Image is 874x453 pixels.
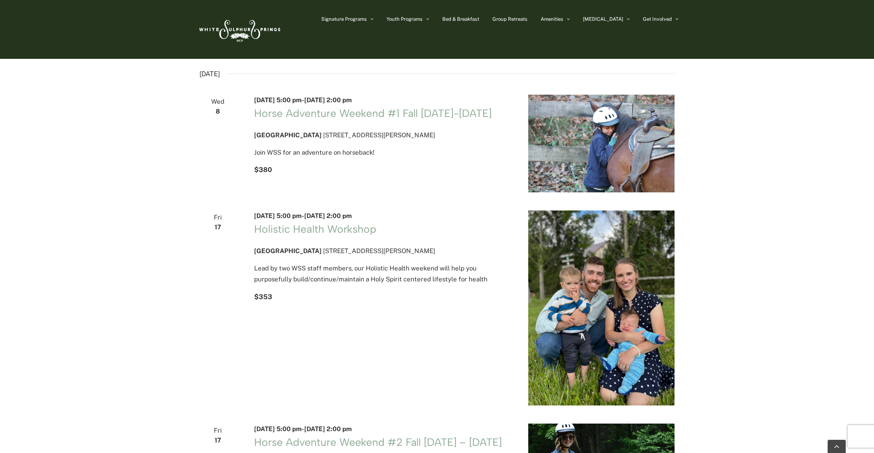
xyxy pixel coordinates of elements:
span: [GEOGRAPHIC_DATA] [254,247,322,255]
span: [DATE] 2:00 pm [304,212,352,220]
span: $380 [254,166,272,174]
img: SessionsFamilyPhoto_WSS_HolisticHealthBio [528,210,675,405]
span: [DATE] 5:00 pm [254,96,302,104]
span: Amenities [541,17,563,21]
span: [MEDICAL_DATA] [583,17,623,21]
a: Horse Adventure Weekend #2 Fall [DATE] – [DATE] [254,436,501,448]
time: - [254,425,352,433]
span: [DATE] 5:00 pm [254,425,302,433]
span: [GEOGRAPHIC_DATA] [254,131,322,139]
span: Get Involved [643,17,672,21]
span: Fri [199,425,236,436]
a: Holistic Health Workshop [254,223,376,235]
p: Lead by two WSS staff members, our Holistic Health weekend will help you purposefully build/conti... [254,263,510,285]
p: Join WSS for an adventure on horseback! [254,147,510,158]
span: Youth Programs [386,17,423,21]
span: Group Retreats [492,17,527,21]
span: [STREET_ADDRESS][PERSON_NAME] [323,247,435,255]
span: 8 [199,106,236,117]
span: 17 [199,222,236,233]
span: $353 [254,293,272,301]
time: - [254,96,352,104]
span: [DATE] 2:00 pm [304,96,352,104]
span: 17 [199,435,236,446]
img: White Sulphur Springs Logo [196,12,282,47]
span: [DATE] 2:00 pm [304,425,352,433]
time: [DATE] [199,68,220,80]
img: IMG_1414 [528,95,675,192]
span: Signature Programs [321,17,367,21]
span: Wed [199,96,236,107]
span: [DATE] 5:00 pm [254,212,302,220]
span: Bed & Breakfast [442,17,479,21]
time: - [254,212,352,220]
span: Fri [199,212,236,223]
a: Horse Adventure Weekend #1 Fall [DATE]-[DATE] [254,107,492,120]
span: [STREET_ADDRESS][PERSON_NAME] [323,131,435,139]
